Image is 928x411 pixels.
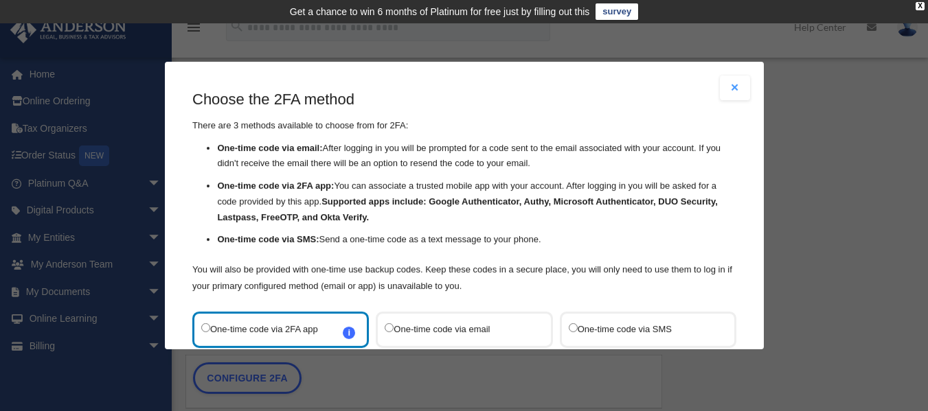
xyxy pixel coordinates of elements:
input: One-time code via SMS [568,322,577,331]
strong: One-time code via 2FA app: [217,180,334,191]
p: You will also be provided with one-time use backup codes. Keep these codes in a secure place, you... [192,261,736,294]
input: One-time code via 2FA appi [201,322,210,331]
strong: One-time code via SMS: [217,234,319,244]
button: Close modal [720,75,750,100]
span: i [343,326,355,338]
div: close [916,2,925,10]
li: After logging in you will be prompted for a code sent to the email associated with your account. ... [217,140,736,172]
div: Get a chance to win 6 months of Platinum for free just by filling out this [290,3,590,20]
li: You can associate a trusted mobile app with your account. After logging in you will be asked for ... [217,178,736,225]
label: One-time code via 2FA app [201,320,346,338]
label: One-time code via email [385,320,530,338]
input: One-time code via email [385,322,394,331]
strong: One-time code via email: [217,142,322,152]
label: One-time code via SMS [568,320,713,338]
div: There are 3 methods available to choose from for 2FA: [192,89,736,294]
strong: Supported apps include: Google Authenticator, Authy, Microsoft Authenticator, DUO Security, Lastp... [217,196,717,222]
li: Send a one-time code as a text message to your phone. [217,232,736,248]
a: survey [596,3,638,20]
h3: Choose the 2FA method [192,89,736,110]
